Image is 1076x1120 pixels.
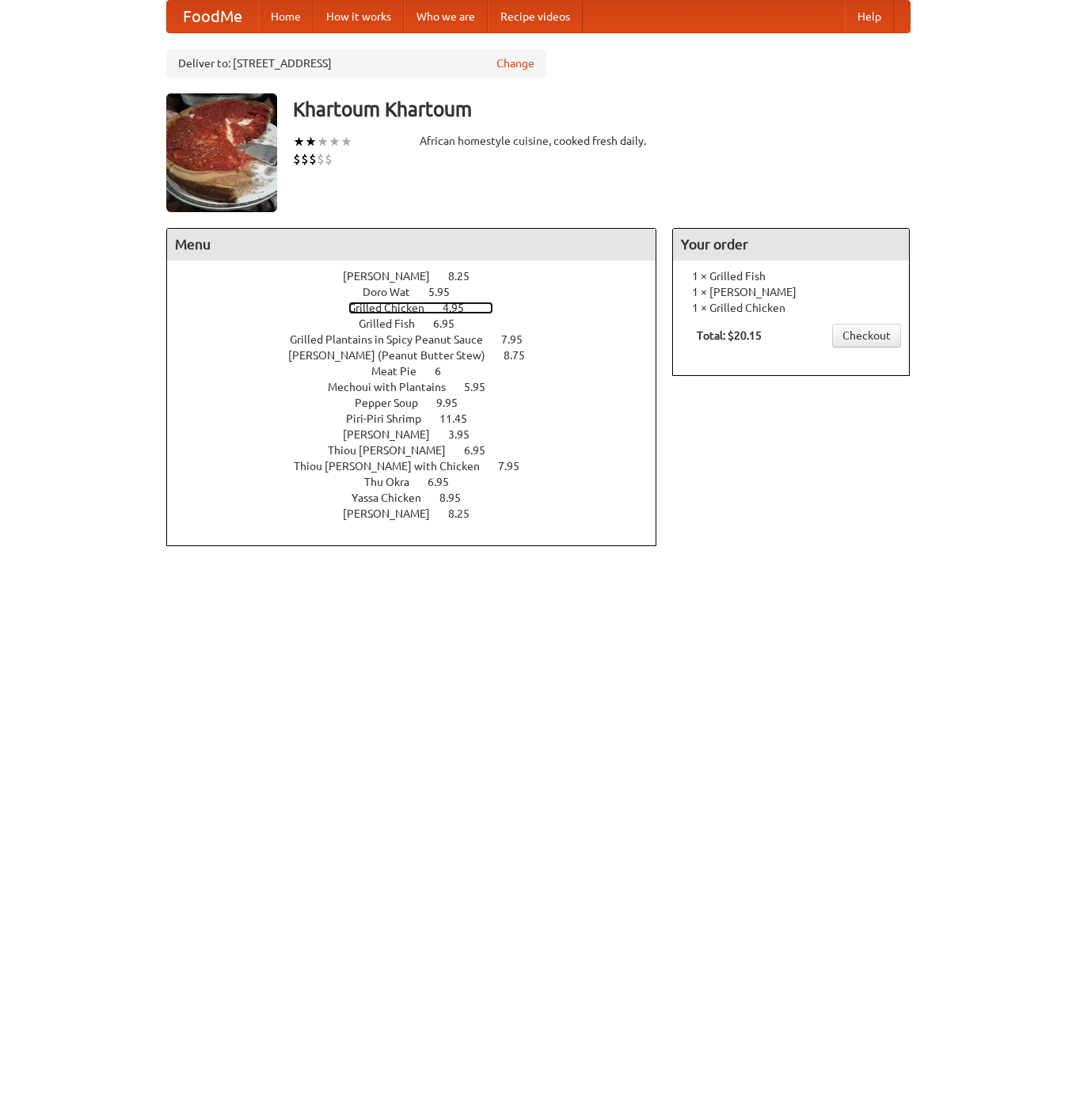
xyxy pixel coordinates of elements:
[371,365,432,378] span: Meat Pie
[436,397,473,409] span: 9.95
[443,302,480,314] span: 4.95
[504,349,541,362] span: 8.75
[464,381,501,393] span: 5.95
[496,55,534,71] a: Change
[439,492,477,504] span: 8.95
[464,444,501,457] span: 6.95
[364,476,425,488] span: Thu Okra
[352,492,437,504] span: Yassa Chicken
[294,460,549,473] a: Thiou [PERSON_NAME] with Chicken 7.95
[428,286,466,298] span: 5.95
[845,1,894,32] a: Help
[293,150,301,168] li: $
[363,286,479,298] a: Doro Wat 5.95
[166,93,277,212] img: angular.jpg
[317,133,329,150] li: ★
[355,397,434,409] span: Pepper Soup
[501,333,538,346] span: 7.95
[325,150,333,168] li: $
[364,476,478,488] a: Thu Okra 6.95
[433,317,470,330] span: 6.95
[448,270,485,283] span: 8.25
[343,507,446,520] span: [PERSON_NAME]
[343,428,446,441] span: [PERSON_NAME]
[488,1,583,32] a: Recipe videos
[681,284,901,300] li: 1 × [PERSON_NAME]
[288,349,554,362] a: [PERSON_NAME] (Peanut Butter Stew) 8.75
[371,365,470,378] a: Meat Pie 6
[328,381,462,393] span: Mechoui with Plantains
[348,302,493,314] a: Grilled Chicken 4.95
[167,229,656,260] h4: Menu
[404,1,488,32] a: Who we are
[673,229,909,260] h4: Your order
[167,1,258,32] a: FoodMe
[328,444,462,457] span: Thiou [PERSON_NAME]
[355,397,487,409] a: Pepper Soup 9.95
[293,93,911,125] h3: Khartoum Khartoum
[435,365,457,378] span: 6
[448,507,485,520] span: 8.25
[681,300,901,316] li: 1 × Grilled Chicken
[317,150,325,168] li: $
[293,133,305,150] li: ★
[340,133,352,150] li: ★
[439,412,483,425] span: 11.45
[348,302,440,314] span: Grilled Chicken
[359,317,431,330] span: Grilled Fish
[346,412,437,425] span: Piri-Piri Shrimp
[359,317,484,330] a: Grilled Fish 6.95
[343,428,499,441] a: [PERSON_NAME] 3.95
[290,333,552,346] a: Grilled Plantains in Spicy Peanut Sauce 7.95
[681,268,901,284] li: 1 × Grilled Fish
[290,333,499,346] span: Grilled Plantains in Spicy Peanut Sauce
[305,133,317,150] li: ★
[428,476,465,488] span: 6.95
[697,329,762,342] b: Total: $20.15
[301,150,309,168] li: $
[314,1,404,32] a: How it works
[448,428,485,441] span: 3.95
[363,286,426,298] span: Doro Wat
[352,492,490,504] a: Yassa Chicken 8.95
[258,1,314,32] a: Home
[328,444,515,457] a: Thiou [PERSON_NAME] 6.95
[498,460,535,473] span: 7.95
[329,133,340,150] li: ★
[343,507,499,520] a: [PERSON_NAME] 8.25
[832,324,901,347] a: Checkout
[420,133,657,149] div: African homestyle cuisine, cooked fresh daily.
[309,150,317,168] li: $
[166,49,546,78] div: Deliver to: [STREET_ADDRESS]
[346,412,496,425] a: Piri-Piri Shrimp 11.45
[343,270,446,283] span: [PERSON_NAME]
[288,349,501,362] span: [PERSON_NAME] (Peanut Butter Stew)
[328,381,515,393] a: Mechoui with Plantains 5.95
[343,270,499,283] a: [PERSON_NAME] 8.25
[294,460,496,473] span: Thiou [PERSON_NAME] with Chicken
